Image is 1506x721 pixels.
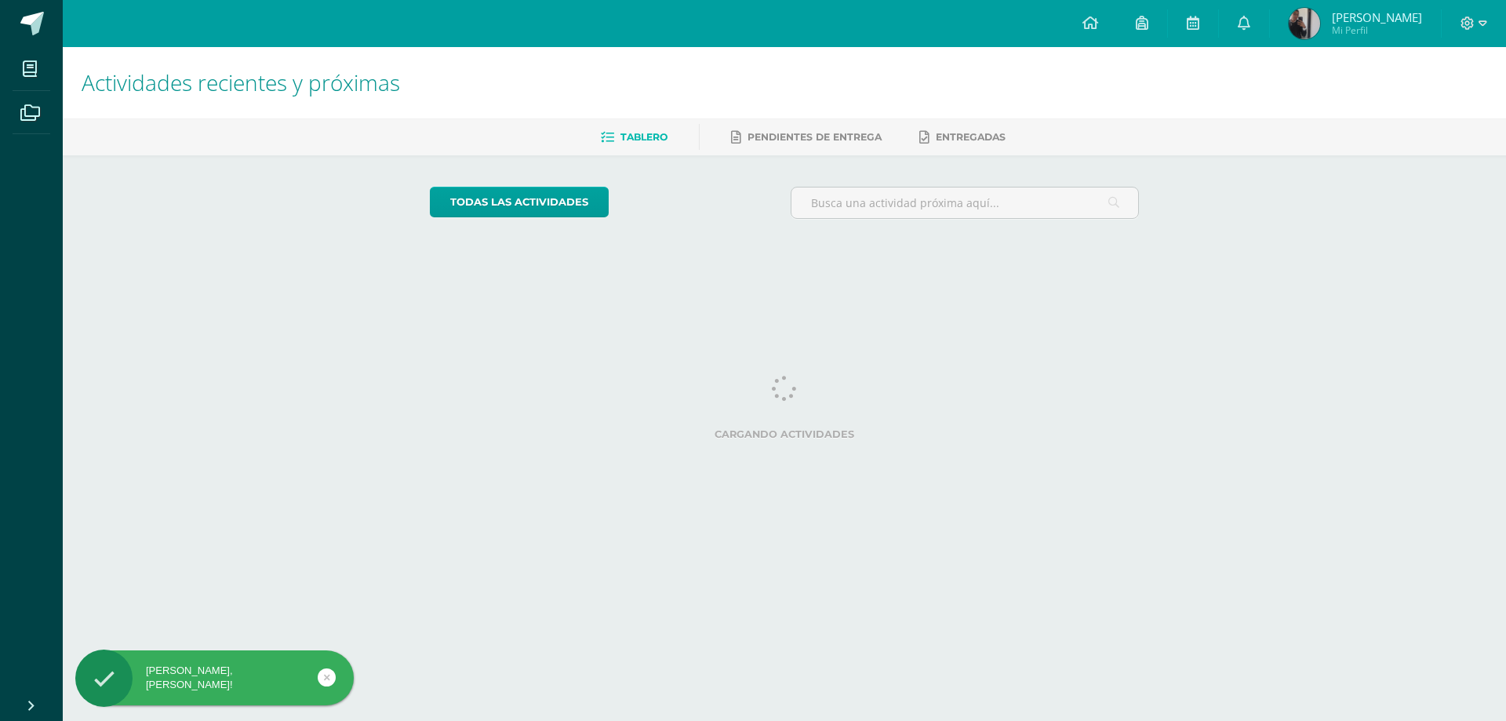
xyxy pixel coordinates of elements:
[620,131,668,143] span: Tablero
[430,187,609,217] a: todas las Actividades
[75,664,354,692] div: [PERSON_NAME], [PERSON_NAME]!
[731,125,882,150] a: Pendientes de entrega
[919,125,1006,150] a: Entregadas
[748,131,882,143] span: Pendientes de entrega
[601,125,668,150] a: Tablero
[82,67,400,97] span: Actividades recientes y próximas
[936,131,1006,143] span: Entregadas
[1289,8,1320,39] img: 13c39eb200a8c2912842fe2b43cc3cb6.png
[1332,24,1422,37] span: Mi Perfil
[1332,9,1422,25] span: [PERSON_NAME]
[430,428,1140,440] label: Cargando actividades
[791,188,1139,218] input: Busca una actividad próxima aquí...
